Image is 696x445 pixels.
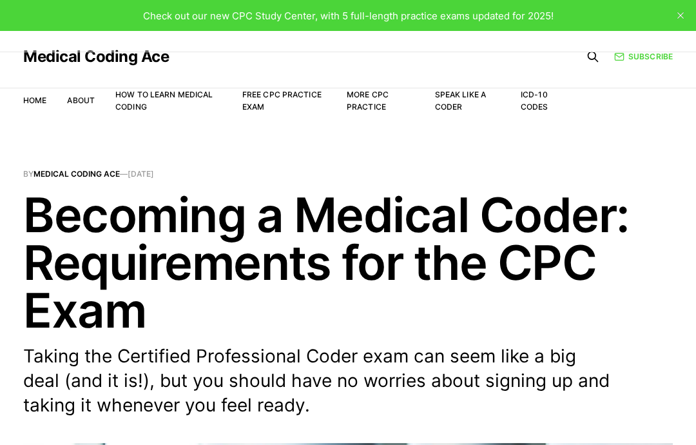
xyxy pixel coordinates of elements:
a: More CPC Practice [347,90,389,112]
a: Speak Like a Coder [435,90,486,112]
a: Subscribe [614,50,673,63]
a: Free CPC Practice Exam [242,90,322,112]
h1: Becoming a Medical Coder: Requirements for the CPC Exam [23,191,673,334]
a: Home [23,95,46,105]
time: [DATE] [128,169,154,179]
a: About [67,95,95,105]
a: Medical Coding Ace [34,169,120,179]
span: Check out our new CPC Study Center, with 5 full-length practice exams updated for 2025! [143,10,554,22]
a: ICD-10 Codes [521,90,548,112]
button: close [670,5,691,26]
p: Taking the Certified Professional Coder exam can seem like a big deal (and it is!), but you shoul... [23,344,616,417]
span: By — [23,170,673,178]
a: How to Learn Medical Coding [115,90,213,112]
a: Medical Coding Ace [23,49,169,64]
iframe: portal-trigger [482,382,696,445]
